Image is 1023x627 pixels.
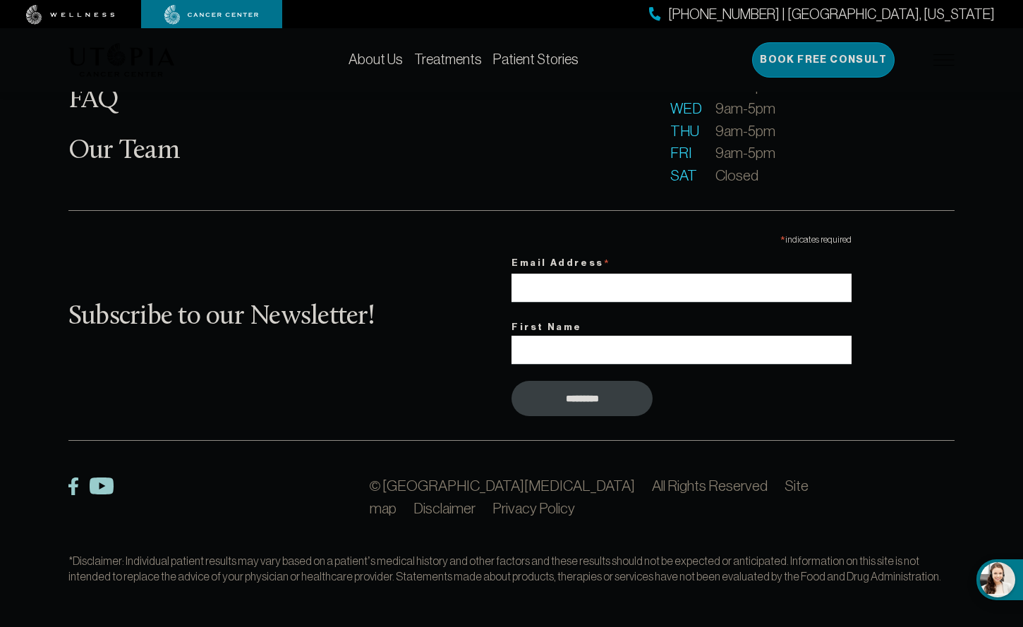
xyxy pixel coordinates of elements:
a: Site map [370,477,809,516]
label: First Name [511,319,852,336]
span: 9am-5pm [715,120,775,142]
div: indicates required [511,228,852,248]
a: About Us [349,51,403,67]
img: cancer center [164,5,259,25]
a: Disclaimer [413,500,476,516]
div: *Disclaimer: Individual patient results may vary based on a patient’s medical history and other f... [68,553,955,584]
span: Fri [670,142,698,164]
img: Twitter [90,477,114,494]
img: wellness [26,5,115,25]
a: [PHONE_NUMBER] | [GEOGRAPHIC_DATA], [US_STATE] [649,4,995,25]
img: Facebook [68,477,78,495]
span: Sat [670,164,698,187]
span: 9am-5pm [715,97,775,120]
a: Our Team [68,138,179,165]
span: Wed [670,97,698,120]
img: icon-hamburger [933,54,955,66]
span: [PHONE_NUMBER] | [GEOGRAPHIC_DATA], [US_STATE] [668,4,995,25]
span: 9am-5pm [715,142,775,164]
h2: Subscribe to our Newsletter! [68,303,511,332]
span: All Rights Reserved [652,477,768,494]
button: Book Free Consult [752,42,895,78]
img: logo [68,43,175,77]
a: Patient Stories [493,51,579,67]
span: Thu [670,120,698,142]
label: Email Address [511,248,852,274]
span: Closed [715,164,758,187]
a: Treatments [414,51,482,67]
a: Privacy Policy [492,500,575,516]
a: © [GEOGRAPHIC_DATA][MEDICAL_DATA] [370,477,635,494]
a: FAQ [68,87,119,114]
